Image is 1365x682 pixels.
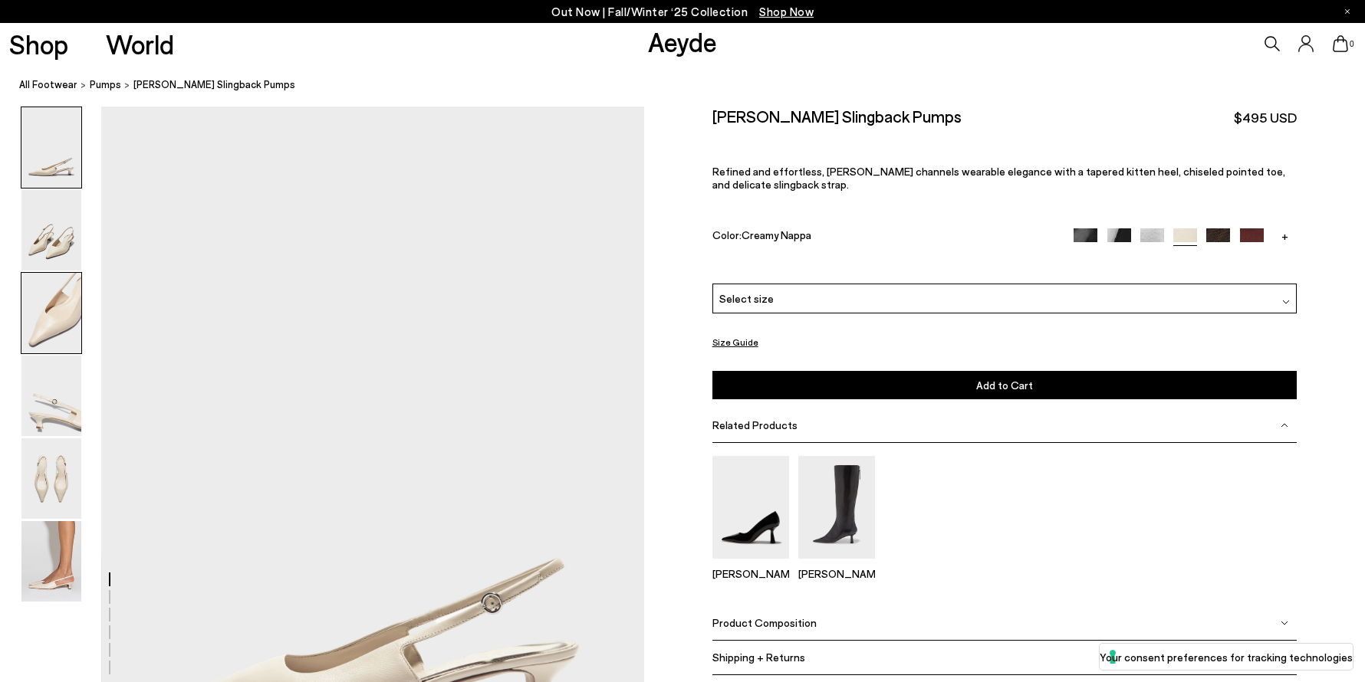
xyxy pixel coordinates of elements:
[798,567,875,580] p: [PERSON_NAME]
[21,356,81,436] img: Catrina Slingback Pumps - Image 4
[712,333,758,352] button: Size Guide
[1281,619,1288,627] img: svg%3E
[712,548,789,580] a: Zandra Pointed Pumps [PERSON_NAME]
[719,290,774,307] span: Select size
[21,521,81,602] img: Catrina Slingback Pumps - Image 6
[1281,421,1288,429] img: svg%3E
[759,5,814,18] span: Navigate to /collections/new-in
[9,31,68,57] a: Shop
[1333,35,1348,52] a: 0
[21,438,81,519] img: Catrina Slingback Pumps - Image 5
[712,228,1055,246] div: Color:
[90,78,121,90] span: pumps
[21,107,81,188] img: Catrina Slingback Pumps - Image 1
[551,2,814,21] p: Out Now | Fall/Winter ‘25 Collection
[1348,40,1356,48] span: 0
[976,379,1033,392] span: Add to Cart
[21,273,81,353] img: Catrina Slingback Pumps - Image 3
[712,651,805,664] span: Shipping + Returns
[742,228,811,241] span: Creamy Nappa
[712,456,789,558] img: Zandra Pointed Pumps
[712,418,798,431] span: Related Products
[798,456,875,558] img: Alexis Dual-Tone High Boots
[798,548,875,580] a: Alexis Dual-Tone High Boots [PERSON_NAME]
[19,77,77,93] a: All Footwear
[648,25,717,57] a: Aeyde
[90,77,121,93] a: pumps
[712,616,817,629] span: Product Composition
[19,64,1365,107] nav: breadcrumb
[712,567,789,580] p: [PERSON_NAME]
[1100,649,1353,665] label: Your consent preferences for tracking technologies
[133,77,295,93] span: [PERSON_NAME] Slingback Pumps
[1282,298,1290,306] img: svg%3E
[1234,108,1297,127] span: $495 USD
[712,371,1297,399] button: Add to Cart
[712,165,1285,191] span: Refined and effortless, [PERSON_NAME] channels wearable elegance with a tapered kitten heel, chis...
[106,31,174,57] a: World
[21,190,81,271] img: Catrina Slingback Pumps - Image 2
[1273,228,1297,242] a: +
[712,107,962,126] h2: [PERSON_NAME] Slingback Pumps
[1100,644,1353,670] button: Your consent preferences for tracking technologies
